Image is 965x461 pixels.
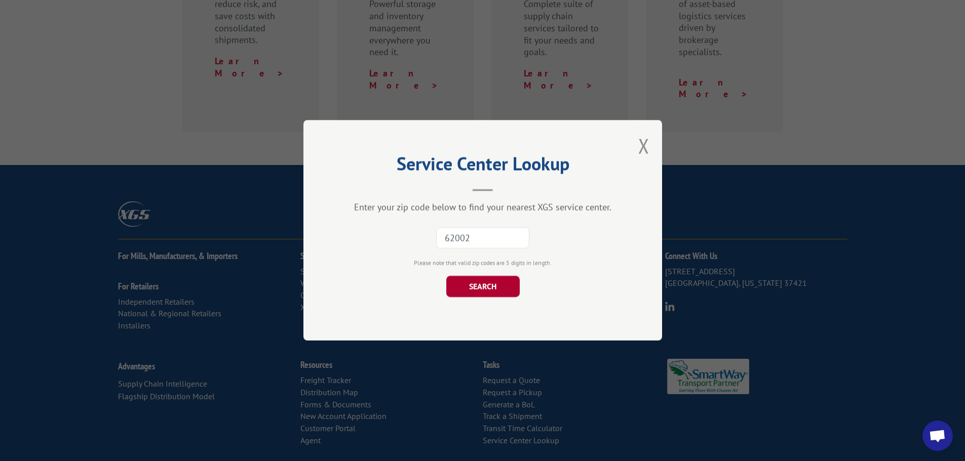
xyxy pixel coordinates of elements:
[446,276,519,298] button: SEARCH
[922,421,953,451] a: Open chat
[354,157,611,176] h2: Service Center Lookup
[638,133,649,159] button: Close modal
[354,259,611,268] div: Please note that valid zip codes are 5 digits in length.
[354,202,611,214] div: Enter your zip code below to find your nearest XGS service center.
[436,228,529,249] input: Zip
